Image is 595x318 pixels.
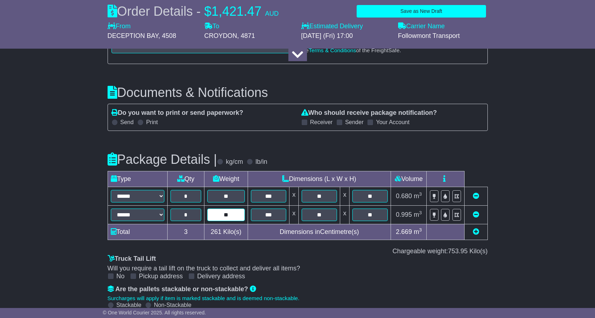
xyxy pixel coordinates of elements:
span: , 4508 [158,32,176,39]
span: 1,421.47 [212,4,262,19]
label: Truck Tail Lift [108,255,156,263]
label: Do you want to print or send paperwork? [111,109,243,117]
td: Weight [204,171,248,187]
span: 0.680 [396,192,412,200]
td: x [289,205,298,224]
sup: 3 [419,191,422,197]
div: [DATE] (Fri) 17:00 [301,32,391,40]
span: m [414,211,422,218]
span: CROYDON [204,32,237,39]
td: Type [108,171,167,187]
div: Surcharges will apply if item is marked stackable and is deemed non-stackable. [108,295,488,302]
span: 753.95 [448,248,467,255]
label: Print [146,119,158,126]
td: Dimensions in Centimetre(s) [248,224,391,240]
label: Delivery address [197,273,245,280]
div: Followmont Transport [398,32,488,40]
span: m [414,228,422,235]
label: From [108,23,131,30]
td: Qty [167,171,204,187]
label: Your Account [376,119,410,126]
a: Add new item [473,228,479,235]
sup: 3 [419,210,422,215]
td: x [289,187,298,205]
span: DECEPTION BAY [108,32,158,39]
h3: Documents & Notifications [108,85,488,100]
span: , 4871 [237,32,255,39]
h3: Package Details | [108,152,217,167]
label: Receiver [310,119,333,126]
label: lb/in [256,158,267,166]
label: Estimated Delivery [301,23,391,30]
label: Pickup address [139,273,183,280]
button: Save as New Draft [357,5,486,18]
a: Remove this item [473,211,479,218]
label: Sender [345,119,364,126]
td: 3 [167,224,204,240]
td: Dimensions (L x W x H) [248,171,391,187]
label: To [204,23,219,30]
label: Stackable [116,302,142,308]
div: Chargeable weight: Kilo(s) [108,248,488,255]
td: Total [108,224,167,240]
td: x [340,205,349,224]
td: Volume [391,171,427,187]
span: 0.995 [396,211,412,218]
label: Who should receive package notification? [301,109,437,117]
td: Kilo(s) [204,224,248,240]
label: Send [120,119,134,126]
label: kg/cm [226,158,243,166]
label: Non-Stackable [154,302,192,308]
span: AUD [265,10,279,17]
span: m [414,192,422,200]
a: Remove this item [473,192,479,200]
sup: 3 [419,227,422,233]
div: Order Details - [108,4,279,19]
label: No [116,273,125,280]
span: 261 [211,228,222,235]
span: © One World Courier 2025. All rights reserved. [103,310,206,315]
label: Carrier Name [398,23,445,30]
span: 2.669 [396,228,412,235]
span: Are the pallets stackable or non-stackable? [115,285,248,293]
td: x [340,187,349,205]
div: Will you require a tail lift on the truck to collect and deliver all items? [108,265,488,273]
span: $ [204,4,212,19]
